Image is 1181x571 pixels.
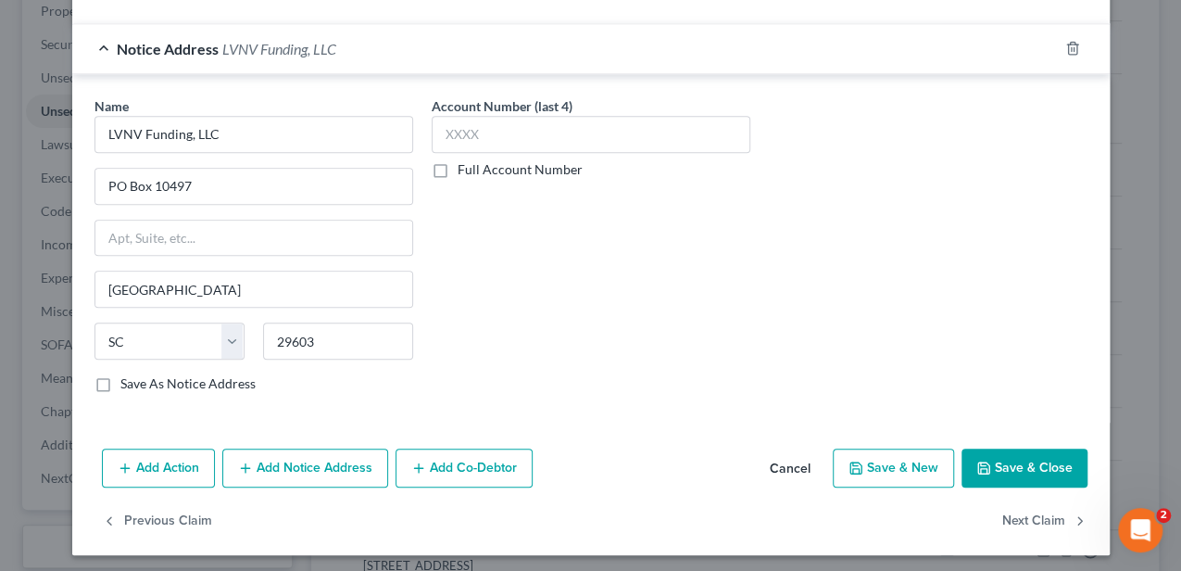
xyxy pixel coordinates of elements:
[432,96,572,116] label: Account Number (last 4)
[755,450,825,488] button: Cancel
[263,323,413,360] input: Enter zip..
[1002,502,1087,541] button: Next Claim
[95,169,412,204] input: Enter address...
[961,449,1087,488] button: Save & Close
[102,502,212,541] button: Previous Claim
[95,221,412,256] input: Apt, Suite, etc...
[222,449,388,488] button: Add Notice Address
[396,449,533,488] button: Add Co-Debtor
[1156,508,1171,523] span: 2
[120,374,256,393] label: Save As Notice Address
[95,272,412,307] input: Enter city...
[117,40,219,57] span: Notice Address
[833,449,954,488] button: Save & New
[222,40,336,57] span: LVNV Funding, LLC
[1118,508,1162,552] iframe: Intercom live chat
[94,98,129,114] span: Name
[458,160,583,179] label: Full Account Number
[432,116,750,153] input: XXXX
[102,449,215,488] button: Add Action
[94,116,413,153] input: Search by name...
